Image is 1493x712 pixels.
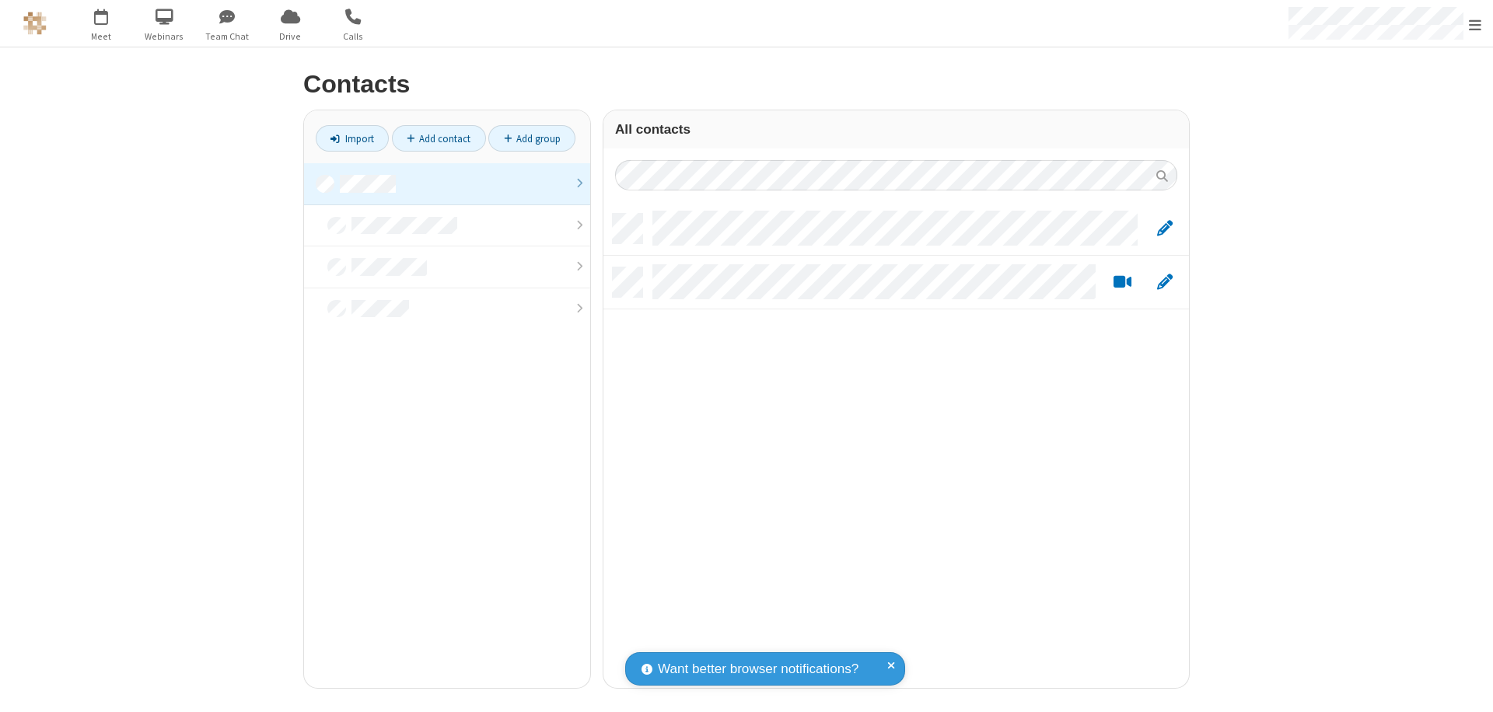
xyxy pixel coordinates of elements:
span: Calls [324,30,383,44]
span: Team Chat [198,30,257,44]
span: Want better browser notifications? [658,659,858,679]
div: grid [603,202,1189,688]
h3: All contacts [615,122,1177,137]
span: Meet [72,30,131,44]
a: Import [316,125,389,152]
img: QA Selenium DO NOT DELETE OR CHANGE [23,12,47,35]
span: Webinars [135,30,194,44]
button: Edit [1149,273,1180,292]
a: Add contact [392,125,486,152]
button: Edit [1149,219,1180,239]
a: Add group [488,125,575,152]
span: Drive [261,30,320,44]
button: Start a video meeting [1107,273,1138,292]
h2: Contacts [303,71,1190,98]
